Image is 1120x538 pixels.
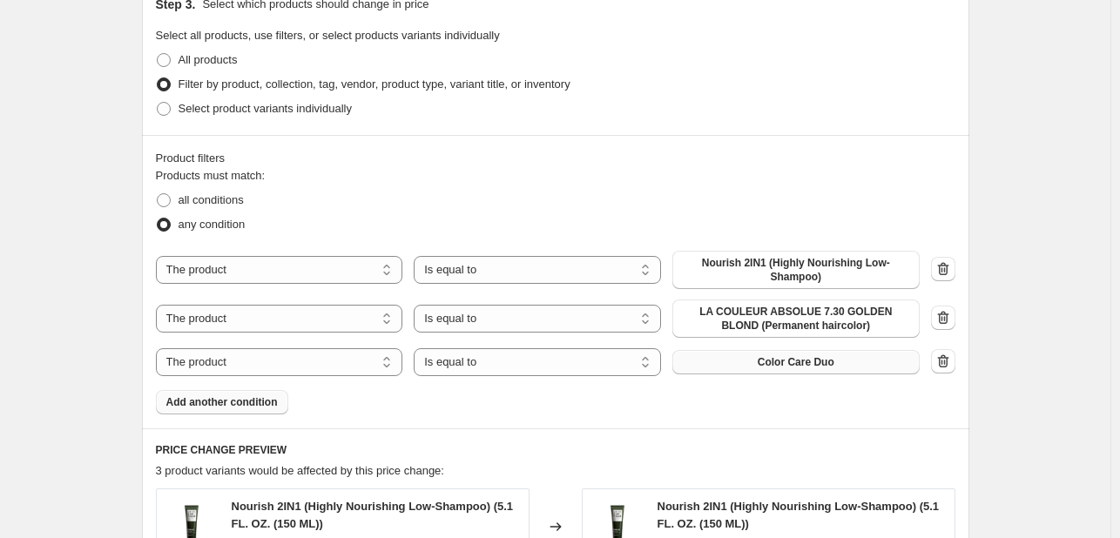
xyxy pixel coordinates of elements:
[156,443,955,457] h6: PRICE CHANGE PREVIEW
[683,256,909,284] span: Nourish 2IN1 (Highly Nourishing Low-Shampoo)
[179,218,246,231] span: any condition
[156,150,955,167] div: Product filters
[179,193,244,206] span: all conditions
[156,169,266,182] span: Products must match:
[156,464,444,477] span: 3 product variants would be affected by this price change:
[179,102,352,115] span: Select product variants individually
[758,355,834,369] span: Color Care Duo
[156,390,288,414] button: Add another condition
[672,299,920,338] button: LA COULEUR ABSOLUE 7.30 GOLDEN BLOND (Permanent haircolor)
[683,305,909,333] span: LA COULEUR ABSOLUE 7.30 GOLDEN BLOND (Permanent haircolor)
[179,77,570,91] span: Filter by product, collection, tag, vendor, product type, variant title, or inventory
[658,500,940,530] span: Nourish 2IN1 (Highly Nourishing Low-Shampoo) (5.1 FL. OZ. (150 ML))
[156,29,500,42] span: Select all products, use filters, or select products variants individually
[166,395,278,409] span: Add another condition
[672,350,920,374] button: Color Care Duo
[232,500,514,530] span: Nourish 2IN1 (Highly Nourishing Low-Shampoo) (5.1 FL. OZ. (150 ML))
[672,251,920,289] button: Nourish 2IN1 (Highly Nourishing Low-Shampoo)
[179,53,238,66] span: All products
